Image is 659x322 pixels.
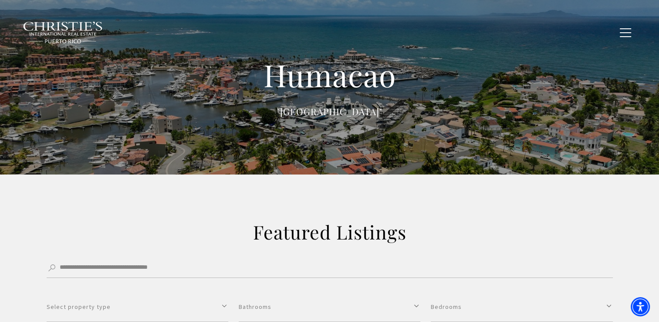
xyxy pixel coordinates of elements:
img: Christie's International Real Estate black text logo [23,21,104,44]
p: "[GEOGRAPHIC_DATA]" [155,104,504,119]
button: Bathrooms [239,292,420,322]
input: Search by Address, City, or Neighborhood [47,258,613,278]
button: Bedrooms [431,292,612,322]
h1: Humacao [155,56,504,94]
div: Accessibility Menu [631,297,650,316]
h2: Featured Listings [142,220,517,244]
button: Select property type [47,292,228,322]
